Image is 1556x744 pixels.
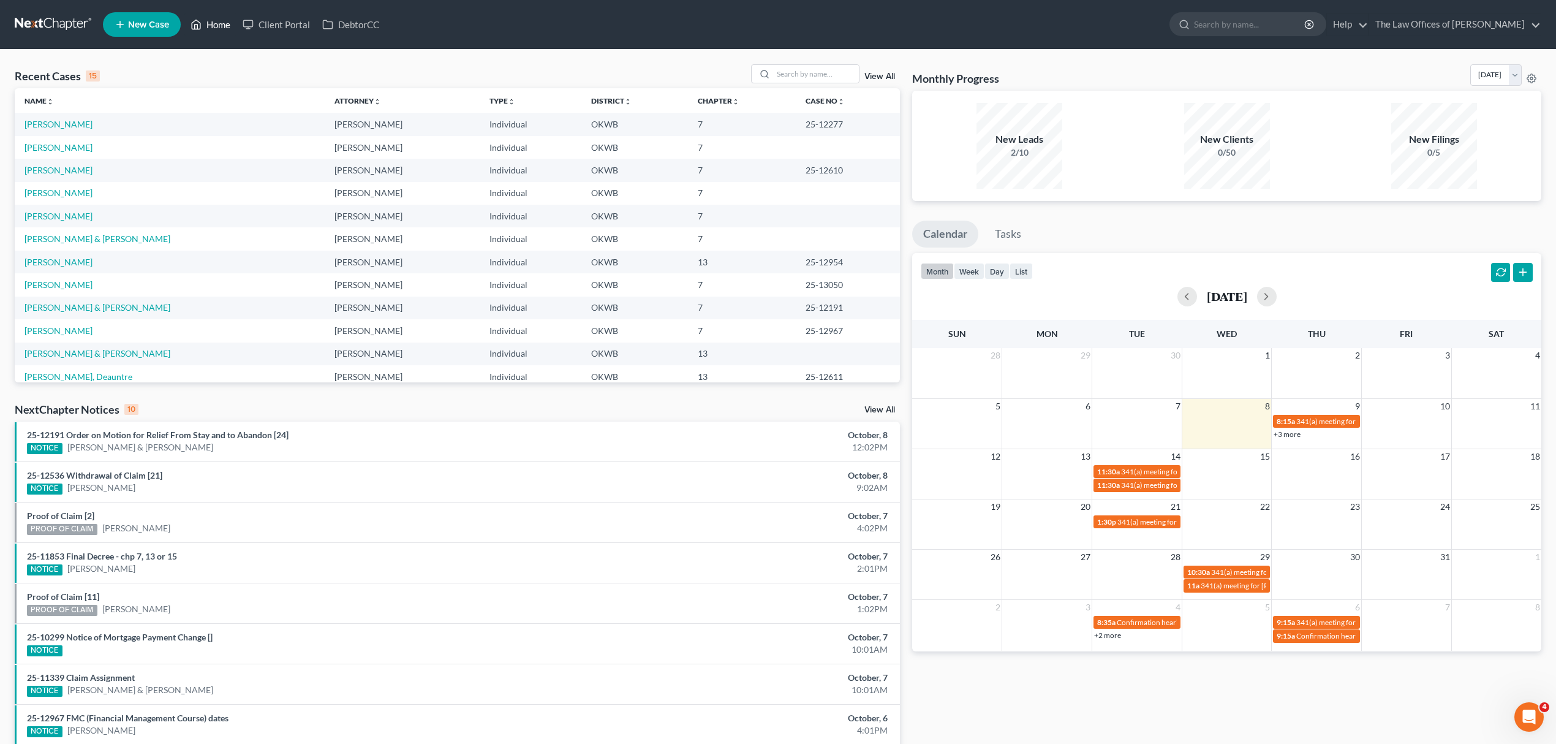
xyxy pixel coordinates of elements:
[581,365,687,388] td: OKWB
[989,550,1002,564] span: 26
[25,302,170,313] a: [PERSON_NAME] & [PERSON_NAME]
[27,713,228,723] a: 25-12967 FMC (Financial Management Course) dates
[1529,399,1541,414] span: 11
[1211,567,1329,577] span: 341(a) meeting for [PERSON_NAME]
[1439,449,1451,464] span: 17
[609,469,888,482] div: October, 8
[796,159,900,181] td: 25-12610
[591,96,632,105] a: Districtunfold_more
[1514,702,1544,732] iframe: Intercom live chat
[796,251,900,273] td: 25-12954
[609,603,888,615] div: 1:02PM
[688,113,796,135] td: 7
[480,205,581,227] td: Individual
[1097,480,1120,490] span: 11:30a
[989,449,1002,464] span: 12
[25,119,93,129] a: [PERSON_NAME]
[1010,263,1033,279] button: list
[1439,399,1451,414] span: 10
[25,211,93,221] a: [PERSON_NAME]
[1184,132,1270,146] div: New Clients
[1201,581,1319,590] span: 341(a) meeting for [PERSON_NAME]
[1439,550,1451,564] span: 31
[773,65,859,83] input: Search by name...
[67,684,213,696] a: [PERSON_NAME] & [PERSON_NAME]
[688,251,796,273] td: 13
[27,511,94,521] a: Proof of Claim [2]
[609,482,888,494] div: 9:02AM
[27,686,62,697] div: NOTICE
[27,605,97,616] div: PROOF OF CLAIM
[796,113,900,135] td: 25-12277
[1079,348,1092,363] span: 29
[480,113,581,135] td: Individual
[688,297,796,319] td: 7
[15,69,100,83] div: Recent Cases
[1121,467,1239,476] span: 341(a) meeting for [PERSON_NAME]
[609,672,888,684] div: October, 7
[609,591,888,603] div: October, 7
[1327,13,1368,36] a: Help
[1097,467,1120,476] span: 11:30a
[1529,499,1541,514] span: 25
[27,551,177,561] a: 25-11853 Final Decree - chp 7, 13 or 15
[25,142,93,153] a: [PERSON_NAME]
[609,712,888,724] div: October, 6
[1354,399,1361,414] span: 9
[1277,631,1295,640] span: 9:15a
[1169,499,1182,514] span: 21
[796,319,900,342] td: 25-12967
[1534,550,1541,564] span: 1
[325,159,480,181] td: [PERSON_NAME]
[325,113,480,135] td: [PERSON_NAME]
[15,402,138,417] div: NextChapter Notices
[1079,550,1092,564] span: 27
[480,159,581,181] td: Individual
[1349,550,1361,564] span: 30
[1259,550,1271,564] span: 29
[508,98,515,105] i: unfold_more
[480,227,581,250] td: Individual
[1264,600,1271,615] span: 5
[581,159,687,181] td: OKWB
[1277,618,1295,627] span: 9:15a
[609,684,888,696] div: 10:01AM
[480,319,581,342] td: Individual
[984,263,1010,279] button: day
[688,365,796,388] td: 13
[806,96,845,105] a: Case Nounfold_more
[1444,600,1451,615] span: 7
[480,273,581,296] td: Individual
[325,205,480,227] td: [PERSON_NAME]
[1217,328,1237,339] span: Wed
[27,591,99,602] a: Proof of Claim [11]
[480,182,581,205] td: Individual
[128,20,169,29] span: New Case
[1264,348,1271,363] span: 1
[1308,328,1326,339] span: Thu
[325,273,480,296] td: [PERSON_NAME]
[609,563,888,575] div: 2:01PM
[27,632,213,642] a: 25-10299 Notice of Mortgage Payment Change []
[688,343,796,365] td: 13
[984,221,1032,248] a: Tasks
[1400,328,1413,339] span: Fri
[948,328,966,339] span: Sun
[25,233,170,244] a: [PERSON_NAME] & [PERSON_NAME]
[25,348,170,359] a: [PERSON_NAME] & [PERSON_NAME]
[1539,702,1549,712] span: 4
[25,165,93,175] a: [PERSON_NAME]
[698,96,739,105] a: Chapterunfold_more
[989,348,1002,363] span: 28
[1169,348,1182,363] span: 30
[609,724,888,737] div: 4:01PM
[102,522,170,534] a: [PERSON_NAME]
[1391,146,1477,159] div: 0/5
[27,430,289,440] a: 25-12191 Order on Motion for Relief From Stay and to Abandon [24]
[25,188,93,198] a: [PERSON_NAME]
[1097,618,1116,627] span: 8:35a
[581,227,687,250] td: OKWB
[27,524,97,535] div: PROOF OF CLAIM
[1534,600,1541,615] span: 8
[67,482,135,494] a: [PERSON_NAME]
